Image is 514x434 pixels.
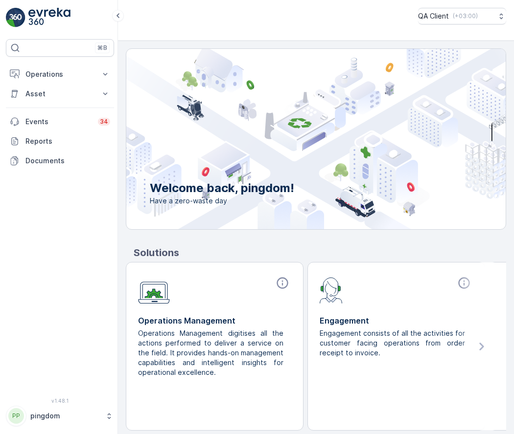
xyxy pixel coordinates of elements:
p: QA Client [418,11,449,21]
img: logo [6,8,25,27]
p: ⌘B [97,44,107,52]
p: Operations Management [138,315,291,326]
button: PPpingdom [6,406,114,426]
p: Solutions [134,245,506,260]
a: Documents [6,151,114,171]
span: v 1.48.1 [6,398,114,404]
p: Asset [25,89,94,99]
img: module-icon [138,276,170,304]
p: pingdom [30,411,100,421]
button: QA Client(+03:00) [418,8,506,24]
p: Operations [25,69,94,79]
button: Asset [6,84,114,104]
p: 34 [100,118,108,126]
p: ( +03:00 ) [453,12,478,20]
p: Reports [25,136,110,146]
img: logo_light-DOdMpM7g.png [28,8,70,27]
p: Documents [25,156,110,166]
p: Engagement consists of all the activities for customer facing operations from order receipt to in... [320,328,465,358]
span: Have a zero-waste day [150,196,294,206]
button: Operations [6,65,114,84]
a: Events34 [6,112,114,131]
img: module-icon [320,276,343,304]
p: Engagement [320,315,473,326]
div: PP [8,408,24,424]
p: Welcome back, pingdom! [150,180,294,196]
a: Reports [6,131,114,151]
p: Operations Management digitises all the actions performed to deliver a service on the field. It p... [138,328,283,377]
img: city illustration [82,49,506,229]
p: Events [25,117,92,127]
